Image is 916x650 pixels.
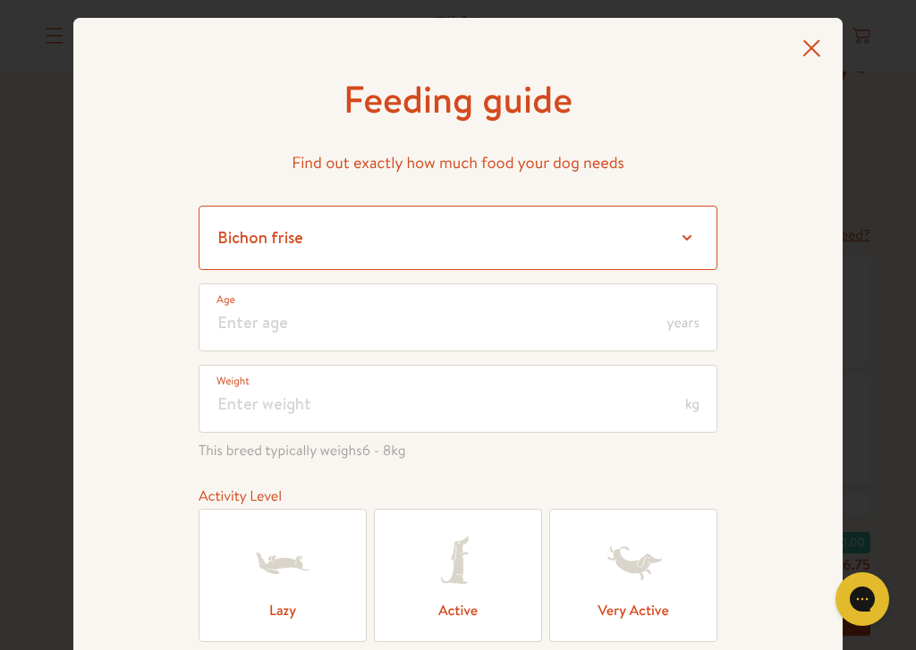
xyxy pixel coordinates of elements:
label: Very Active [549,509,717,642]
iframe: Gorgias live chat messenger [827,566,898,632]
label: Active [374,509,542,642]
div: Activity Level [199,485,717,509]
span: years [667,316,700,330]
label: Age [216,291,235,308]
input: Enter weight [199,365,717,433]
span: kg [685,397,700,411]
span: This breed typically weighs kg [199,439,717,463]
span: 6 - 8 [362,441,392,460]
label: Lazy [199,509,367,642]
h1: Feeding guide [199,75,717,124]
input: Enter age [199,283,717,351]
label: Weight [216,372,250,390]
p: Find out exactly how much food your dog needs [199,149,717,177]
